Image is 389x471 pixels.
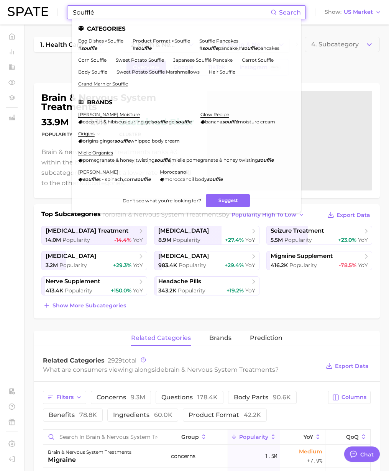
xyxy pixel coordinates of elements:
[78,38,123,44] a: egg dishes >souffle
[53,302,126,309] span: Show more subcategories
[154,276,260,295] a: headache pills343.2k Popularity+19.2% YoY
[179,262,206,269] span: Popularity
[48,448,131,457] div: brain & nervous system treatments
[83,138,115,144] span: origins ginger
[258,45,279,51] span: pancakes
[83,119,152,125] span: coconut & hibiscus curling gel
[97,394,145,400] span: concerns
[271,236,283,243] span: 5.5m
[78,119,191,125] div: ,
[111,211,222,218] span: brain & nervous system treatments
[171,451,195,461] span: concerns
[231,212,296,218] span: popularity high to low
[34,37,92,52] a: 1. health care
[339,262,356,269] span: -78.5%
[41,130,72,139] dt: Popularity
[284,236,312,243] span: Popularity
[228,430,280,445] button: Popularity
[244,411,261,418] span: 42.2k
[113,412,172,418] span: ingredients
[46,253,96,260] span: [MEDICAL_DATA]
[154,157,170,163] em: soufflé
[108,357,122,364] span: 2929
[103,211,307,218] span: for by
[299,447,322,456] span: Medium
[205,119,222,125] span: banana
[154,411,172,418] span: 60.0k
[111,287,131,294] span: +150.0%
[346,434,359,440] span: QoQ
[41,210,101,221] h1: Top Subcategories
[41,226,147,245] a: [MEDICAL_DATA] treatment14.0m Popularity-14.4% YoY
[358,262,368,269] span: YoY
[78,131,95,136] a: origins
[130,138,180,144] span: whipped body cream
[230,210,307,220] button: popularity high to low
[160,169,189,175] a: moroccanoil
[136,45,151,51] em: souffle
[273,394,291,401] span: 90.6k
[161,394,218,400] span: questions
[6,453,18,465] a: Log out. Currently logged in with e-mail yumi.toki@spate.nyc.
[131,394,145,401] span: 9.3m
[307,456,322,465] span: +7.9%
[49,412,97,418] span: benefits
[98,176,123,182] span: s - spinach
[271,262,288,269] span: 416.2k
[62,236,90,243] span: Popularity
[133,287,143,294] span: YoY
[115,138,130,144] em: souffle
[328,391,371,404] button: Columns
[83,157,154,163] span: pomegranate & honey twisting
[325,210,372,220] button: Export Data
[78,99,295,105] li: Brands
[135,176,151,182] em: souffle
[280,430,325,445] button: YoY
[266,251,372,270] a: migraine supplement416.2k Popularity-78.5% YoY
[169,119,176,125] span: gel
[124,176,135,182] span: corn
[41,118,72,127] dd: 33.9m
[59,262,87,269] span: Popularity
[154,251,260,270] a: [MEDICAL_DATA]983.4k Popularity+29.4% YoY
[43,430,168,444] input: Search in brain & nervous system treatments
[123,198,201,203] span: Don't see what you're looking for?
[131,335,191,341] span: related categories
[78,69,107,75] a: body souffle
[305,37,380,52] button: 4. Subcategory
[207,176,223,182] em: souffle
[176,119,191,125] em: souffle
[56,394,74,400] span: Filters
[200,112,229,117] a: glow recipe
[189,412,261,418] span: product format
[164,366,275,373] span: brain & nervous system treatments
[265,451,277,461] span: 1.5m
[242,57,274,63] a: carrot souffle
[325,10,341,14] span: Show
[46,278,100,285] span: nerve supplement
[258,157,274,163] em: souffle
[225,262,244,269] span: +29.4%
[79,411,97,418] span: 78.8k
[43,364,320,375] div: What are consumers viewing alongside ?
[133,262,143,269] span: YoY
[133,38,190,44] a: product format >souffle
[133,236,143,243] span: YoY
[344,10,373,14] span: US Market
[271,227,324,235] span: seizure treatment
[238,119,275,125] span: moisture cream
[222,119,238,125] em: soufflé
[41,147,198,189] p: Brain & nervous system treatments ranks #3 within the brain & nervous system category. This subca...
[133,45,136,51] span: #
[158,236,171,243] span: 8.9m
[250,335,282,341] span: Prediction
[158,287,176,294] span: 343.2k
[341,394,366,400] span: Columns
[304,434,313,440] span: YoY
[114,236,131,243] span: -14.4%
[78,57,107,63] a: corn souffle
[78,25,295,32] li: Categories
[239,45,242,51] span: #
[245,262,255,269] span: YoY
[271,253,333,260] span: migraine supplement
